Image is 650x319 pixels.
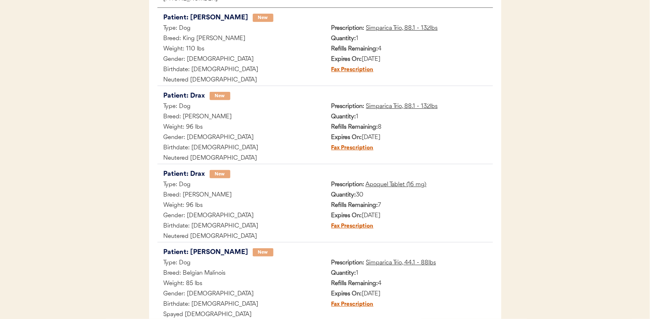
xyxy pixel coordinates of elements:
div: Neutered [DEMOGRAPHIC_DATA] [157,154,325,164]
div: 4 [325,44,493,55]
div: Breed: [PERSON_NAME] [157,190,325,201]
u: Apoquel Tablet (16 mg) [366,182,427,188]
strong: Quantity: [331,114,356,120]
div: Fax Prescription [325,221,374,232]
div: Patient: Drax [164,90,205,102]
div: Breed: King [PERSON_NAME] [157,34,325,44]
div: [DATE] [325,133,493,143]
div: 7 [325,201,493,211]
div: Birthdate: [DEMOGRAPHIC_DATA] [157,300,325,310]
u: Simparica Trio, 88.1 - 132lbs [366,25,438,31]
div: Fax Prescription [325,143,374,154]
div: Birthdate: [DEMOGRAPHIC_DATA] [157,221,325,232]
div: Gender: [DEMOGRAPHIC_DATA] [157,133,325,143]
div: Fax Prescription [325,65,374,75]
div: Gender: [DEMOGRAPHIC_DATA] [157,55,325,65]
strong: Expires On: [331,56,362,62]
div: Breed: Belgian Malinois [157,269,325,279]
div: Birthdate: [DEMOGRAPHIC_DATA] [157,65,325,75]
div: 8 [325,122,493,133]
div: Weight: 96 lbs [157,201,325,211]
div: Patient: Drax [164,168,205,180]
div: 1 [325,34,493,44]
div: [DATE] [325,55,493,65]
strong: Quantity: [331,192,356,198]
div: 30 [325,190,493,201]
u: Simparica Trio, 44.1 - 88lbs [366,260,436,266]
strong: Refills Remaining: [331,281,378,287]
div: Gender: [DEMOGRAPHIC_DATA] [157,211,325,221]
div: Type: Dog [157,258,325,269]
strong: Prescription: [331,260,365,266]
div: [DATE] [325,289,493,300]
div: Patient: [PERSON_NAME] [164,247,249,258]
div: [DATE] [325,211,493,221]
div: Neutered [DEMOGRAPHIC_DATA] [157,75,325,86]
div: 1 [325,112,493,122]
div: Type: Dog [157,180,325,190]
strong: Quantity: [331,270,356,276]
div: Type: Dog [157,102,325,112]
div: Neutered [DEMOGRAPHIC_DATA] [157,232,325,242]
strong: Expires On: [331,291,362,297]
div: Gender: [DEMOGRAPHIC_DATA] [157,289,325,300]
strong: Prescription: [331,182,365,188]
strong: Quantity: [331,36,356,42]
strong: Refills Remaining: [331,46,378,52]
div: Weight: 85 lbs [157,279,325,289]
strong: Prescription: [331,25,365,31]
strong: Expires On: [331,213,362,219]
strong: Refills Remaining: [331,124,378,130]
strong: Refills Remaining: [331,202,378,209]
strong: Expires On: [331,134,362,141]
div: Patient: [PERSON_NAME] [164,12,249,24]
div: 1 [325,269,493,279]
strong: Prescription: [331,103,365,110]
div: Birthdate: [DEMOGRAPHIC_DATA] [157,143,325,154]
div: Weight: 110 lbs [157,44,325,55]
div: Weight: 96 lbs [157,122,325,133]
div: Fax Prescription [325,300,374,310]
div: Breed: [PERSON_NAME] [157,112,325,122]
div: Type: Dog [157,24,325,34]
u: Simparica Trio, 88.1 - 132lbs [366,103,438,110]
div: 4 [325,279,493,289]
